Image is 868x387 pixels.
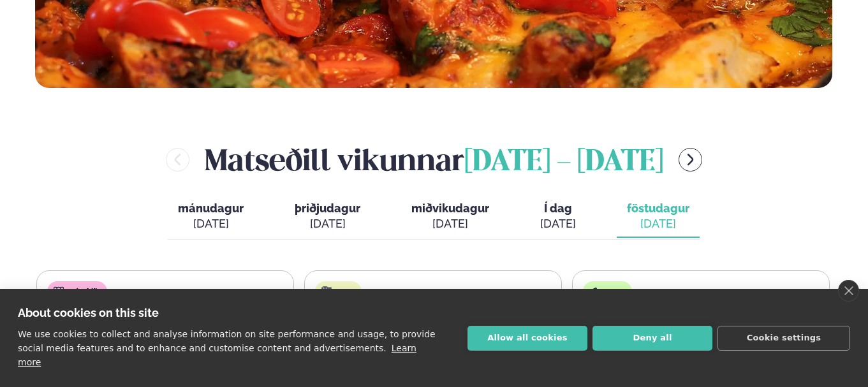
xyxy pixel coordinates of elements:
[627,216,689,231] div: [DATE]
[679,148,702,172] button: menu-btn-right
[321,286,332,296] img: pasta.svg
[166,148,189,172] button: menu-btn-left
[467,326,587,351] button: Allow all cookies
[617,196,700,238] button: föstudagur [DATE]
[717,326,850,351] button: Cookie settings
[592,326,712,351] button: Deny all
[401,196,499,238] button: miðvikudagur [DATE]
[54,286,64,296] img: pork.svg
[295,216,360,231] div: [DATE]
[540,216,576,231] div: [DATE]
[47,281,107,302] div: Svínakjöt
[627,201,689,215] span: föstudagur
[18,306,159,319] strong: About cookies on this site
[178,201,244,215] span: mánudagur
[838,280,859,302] a: close
[284,196,371,238] button: þriðjudagur [DATE]
[540,201,576,216] span: Í dag
[178,216,244,231] div: [DATE]
[464,149,663,177] span: [DATE] - [DATE]
[530,196,586,238] button: Í dag [DATE]
[18,329,436,353] p: We use cookies to collect and analyse information on site performance and usage, to provide socia...
[295,201,360,215] span: þriðjudagur
[589,286,600,296] img: Vegan.svg
[411,216,489,231] div: [DATE]
[168,196,254,238] button: mánudagur [DATE]
[205,139,663,180] h2: Matseðill vikunnar
[315,281,362,302] div: Pasta
[411,201,489,215] span: miðvikudagur
[583,281,632,302] div: Vegan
